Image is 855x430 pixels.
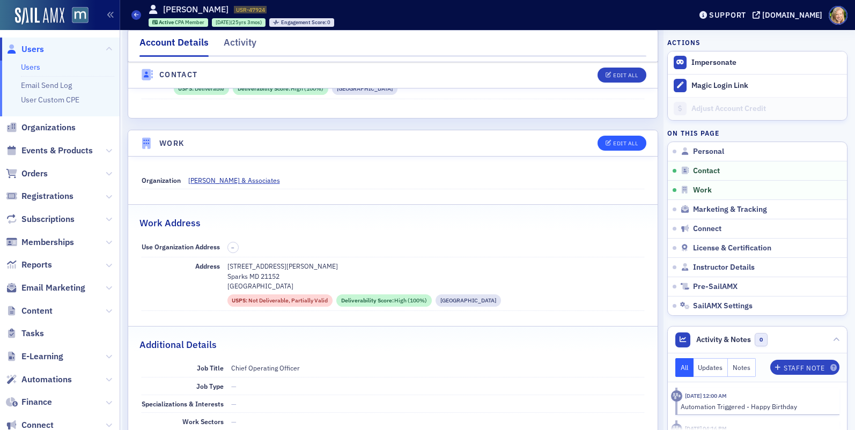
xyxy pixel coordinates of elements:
[159,69,198,80] h4: Contact
[693,263,755,272] span: Instructor Details
[770,360,839,375] button: Staff Note
[231,417,237,426] span: —
[21,282,85,294] span: Email Marketing
[21,43,44,55] span: Users
[152,19,205,26] a: Active CPA Member
[436,294,501,307] div: Commercial Street
[21,62,40,72] a: Users
[755,333,768,346] span: 0
[21,328,44,339] span: Tasks
[21,236,74,248] span: Memberships
[21,145,93,157] span: Events & Products
[6,351,63,362] a: E-Learning
[142,242,220,251] span: Use Organization Address
[227,261,645,271] p: [STREET_ADDRESS][PERSON_NAME]
[15,8,64,25] img: SailAMX
[149,18,209,27] div: Active: Active: CPA Member
[188,175,286,185] span: KELLY & Associates
[693,224,721,234] span: Connect
[163,4,229,16] h1: [PERSON_NAME]
[693,166,720,176] span: Contact
[182,417,224,426] span: Work Sectors
[6,396,52,408] a: Finance
[231,399,237,408] span: —
[6,190,73,202] a: Registrations
[691,81,842,91] div: Magic Login Link
[21,168,48,180] span: Orders
[233,83,328,95] div: Deliverability Score: High (100%)
[21,259,52,271] span: Reports
[212,18,266,27] div: 2000-05-03 00:00:00
[231,382,237,390] span: —
[668,97,847,120] a: Adjust Account Credit
[709,10,746,20] div: Support
[21,305,53,317] span: Content
[21,95,79,105] a: User Custom CPE
[216,19,262,26] div: (25yrs 3mos)
[139,216,201,230] h2: Work Address
[227,271,645,281] p: Sparks MD 21152
[231,359,645,376] dd: Chief Operating Officer
[691,58,736,68] button: Impersonate
[6,282,85,294] a: Email Marketing
[6,374,72,385] a: Automations
[728,358,756,377] button: Notes
[613,140,638,146] div: Edit All
[142,399,224,408] span: Specializations & Interests
[236,6,265,13] span: USR-47924
[142,176,181,184] span: Organization
[139,338,217,352] h2: Additional Details
[21,122,76,134] span: Organizations
[341,296,395,305] span: Deliverability Score :
[159,138,185,149] h4: Work
[681,402,832,411] div: Automation Triggered - Happy Birthday
[159,19,175,26] span: Active
[693,243,771,253] span: License & Certification
[6,122,76,134] a: Organizations
[685,392,727,399] time: 8/10/2025 12:00 AM
[188,175,294,185] a: [PERSON_NAME] & Associates
[139,35,209,57] div: Account Details
[667,38,701,47] h4: Actions
[694,358,728,377] button: Updates
[72,7,89,24] img: SailAMX
[21,213,75,225] span: Subscriptions
[613,72,638,78] div: Edit All
[693,301,753,311] span: SailAMX Settings
[691,104,842,114] div: Adjust Account Credit
[668,74,847,97] button: Magic Login Link
[197,364,224,372] span: Job Title
[667,128,847,138] h4: On this page
[216,19,231,26] span: [DATE]
[598,136,646,151] button: Edit All
[6,168,48,180] a: Orders
[696,334,751,345] span: Activity & Notes
[227,294,333,307] div: USPS: Not Deliverable, Partially Valid
[693,147,724,157] span: Personal
[175,19,204,26] span: CPA Member
[693,282,738,292] span: Pre-SailAMX
[675,358,694,377] button: All
[753,11,826,19] button: [DOMAIN_NAME]
[269,18,334,27] div: Engagement Score: 0
[598,68,646,83] button: Edit All
[238,85,291,93] span: Deliverability Score :
[762,10,822,20] div: [DOMAIN_NAME]
[6,213,75,225] a: Subscriptions
[6,236,74,248] a: Memberships
[336,294,432,307] div: Deliverability Score: High (100%)
[21,374,72,385] span: Automations
[232,296,248,305] span: USPS :
[196,382,224,390] span: Job Type
[332,83,397,95] div: Residential Street
[64,7,89,25] a: View Homepage
[227,281,645,291] p: [GEOGRAPHIC_DATA]
[671,390,682,402] div: Activity
[6,328,44,339] a: Tasks
[21,190,73,202] span: Registrations
[6,145,93,157] a: Events & Products
[693,186,712,195] span: Work
[693,205,767,214] span: Marketing & Tracking
[21,396,52,408] span: Finance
